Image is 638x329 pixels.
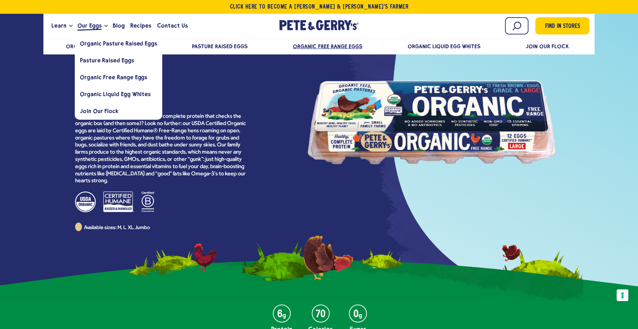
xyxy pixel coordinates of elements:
a: Organic Pasture Raised Eggs [66,43,147,50]
span: Find in Stores [545,22,580,31]
button: Open the dropdown menu for Our Eggs [104,25,108,27]
button: Your consent preferences for tracking technologies [617,289,628,301]
span: Learn [51,21,66,30]
span: Join Our Flock [80,108,119,114]
a: Organic Liquid Egg Whites [408,43,481,50]
nav: desktop product menu [49,39,589,53]
strong: 6 [277,311,282,318]
button: Open the dropdown menu for Learn [69,25,73,27]
input: Search [505,17,528,34]
a: Pasture Raised Eggs [192,43,248,50]
a: Organic Free Range Eggs [75,69,162,86]
a: Join Our Flock [526,43,568,50]
a: Learn [49,17,69,35]
em: g [282,312,286,318]
span: Organic Free Range Eggs [80,74,147,81]
a: Organic Pasture Raised Eggs [75,35,162,52]
p: Looking for a healthy, sustainable, and complete protein that checks the organic box (and then so... [75,113,247,185]
a: Our Eggs [75,17,104,35]
a: Recipes [127,17,154,35]
a: Contact Us [154,17,191,35]
strong: 0 [353,311,359,318]
span: Organic Pasture Raised Eggs [80,40,157,47]
a: Organic Liquid Egg Whites [75,86,162,103]
em: g [359,312,362,318]
span: Our Eggs [78,21,102,30]
span: Contact Us [157,21,188,30]
a: Find in Stores [535,17,589,34]
strong: 70 [316,311,326,318]
a: Organic Free Range Eggs [293,43,362,50]
span: Pasture Raised Eggs [80,57,134,64]
span: Blog [113,21,125,30]
a: Pasture Raised Eggs [75,52,162,69]
span: Organic Liquid Egg Whites [80,91,151,97]
span: Available sizes: M, L, XL, Jumbo [84,225,150,230]
a: Join Our Flock [75,103,162,120]
span: Recipes [130,21,151,30]
a: Blog [110,17,127,35]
